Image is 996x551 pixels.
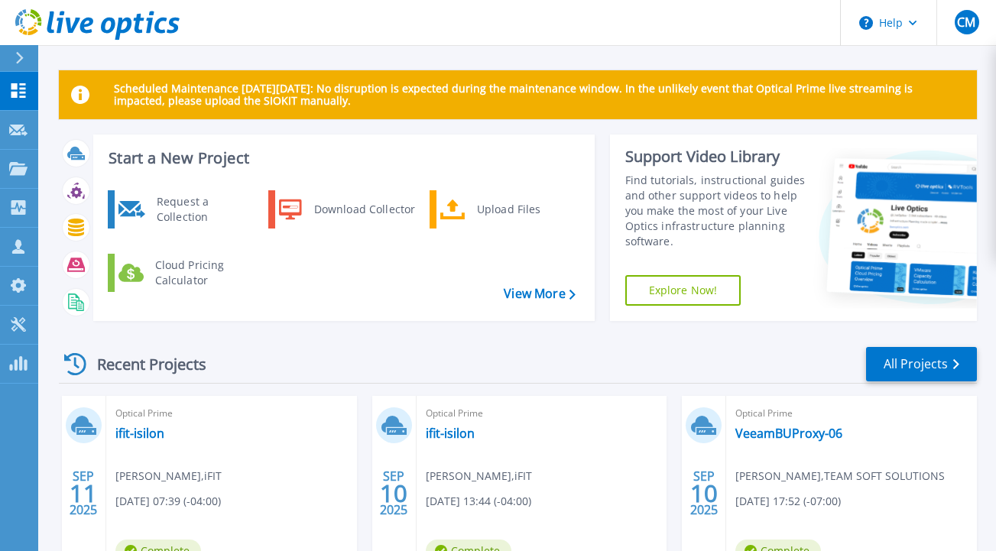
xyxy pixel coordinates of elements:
span: CM [957,16,975,28]
p: Scheduled Maintenance [DATE][DATE]: No disruption is expected during the maintenance window. In t... [114,83,965,107]
span: Optical Prime [735,405,968,422]
span: [PERSON_NAME] , iFIT [426,468,532,485]
span: Optical Prime [426,405,658,422]
span: [DATE] 07:39 (-04:00) [115,493,221,510]
a: All Projects [866,347,977,381]
a: Explore Now! [625,275,741,306]
span: 10 [690,487,718,500]
div: SEP 2025 [689,465,719,521]
a: Download Collector [268,190,425,229]
div: SEP 2025 [69,465,98,521]
span: [PERSON_NAME] , iFIT [115,468,222,485]
a: ifit-isilon [426,426,475,441]
div: Download Collector [307,194,422,225]
a: Request a Collection [108,190,264,229]
span: [PERSON_NAME] , TEAM SOFT SOLUTIONS [735,468,945,485]
div: Find tutorials, instructional guides and other support videos to help you make the most of your L... [625,173,807,249]
span: 11 [70,487,97,500]
div: Recent Projects [59,345,227,383]
a: VeeamBUProxy-06 [735,426,842,441]
span: 10 [380,487,407,500]
span: [DATE] 17:52 (-07:00) [735,493,841,510]
div: Support Video Library [625,147,807,167]
a: ifit-isilon [115,426,164,441]
span: [DATE] 13:44 (-04:00) [426,493,531,510]
div: Upload Files [469,194,582,225]
a: View More [504,287,575,301]
h3: Start a New Project [109,150,575,167]
a: Upload Files [430,190,586,229]
div: Cloud Pricing Calculator [148,258,261,288]
a: Cloud Pricing Calculator [108,254,264,292]
div: Request a Collection [149,194,261,225]
span: Optical Prime [115,405,348,422]
div: SEP 2025 [379,465,408,521]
